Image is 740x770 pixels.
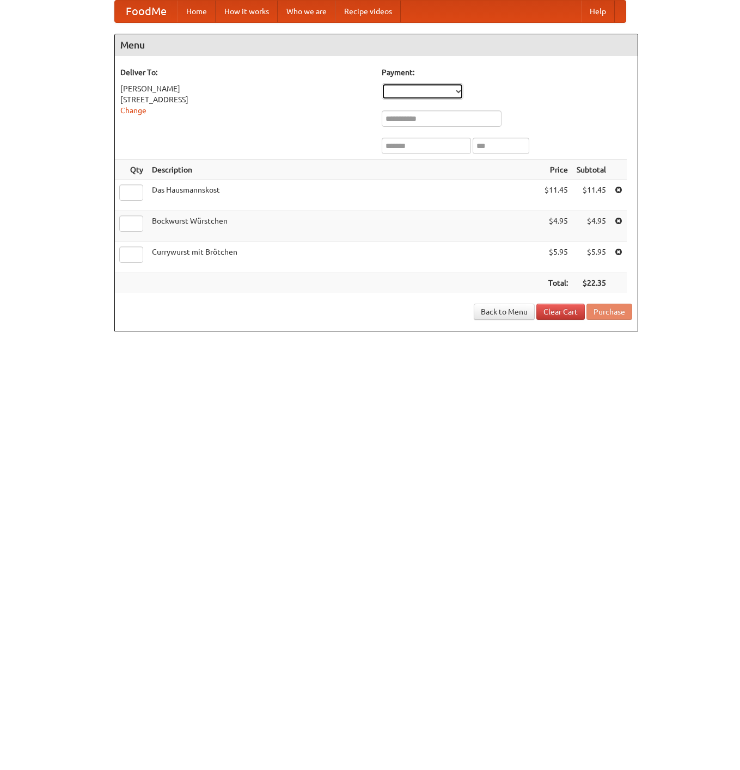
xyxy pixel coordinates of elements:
[572,160,610,180] th: Subtotal
[540,242,572,273] td: $5.95
[572,211,610,242] td: $4.95
[335,1,401,22] a: Recipe videos
[474,304,535,320] a: Back to Menu
[115,34,638,56] h4: Menu
[572,273,610,293] th: $22.35
[120,94,371,105] div: [STREET_ADDRESS]
[120,67,371,78] h5: Deliver To:
[148,211,540,242] td: Bockwurst Würstchen
[148,242,540,273] td: Currywurst mit Brötchen
[115,1,178,22] a: FoodMe
[536,304,585,320] a: Clear Cart
[120,83,371,94] div: [PERSON_NAME]
[540,211,572,242] td: $4.95
[115,160,148,180] th: Qty
[148,180,540,211] td: Das Hausmannskost
[120,106,146,115] a: Change
[148,160,540,180] th: Description
[540,273,572,293] th: Total:
[581,1,615,22] a: Help
[382,67,632,78] h5: Payment:
[540,160,572,180] th: Price
[572,180,610,211] td: $11.45
[178,1,216,22] a: Home
[540,180,572,211] td: $11.45
[278,1,335,22] a: Who we are
[586,304,632,320] button: Purchase
[572,242,610,273] td: $5.95
[216,1,278,22] a: How it works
